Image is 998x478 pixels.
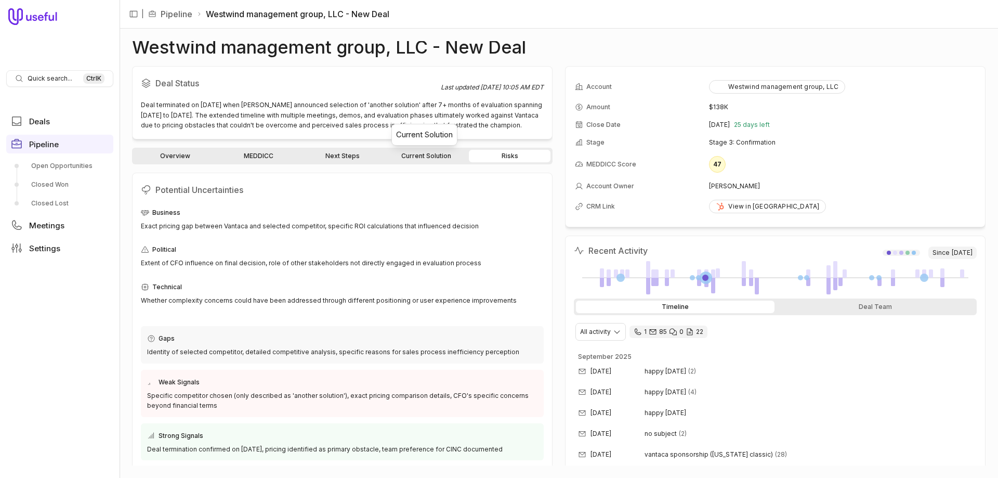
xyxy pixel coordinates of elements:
[28,74,72,83] span: Quick search...
[141,8,144,20] span: |
[134,150,216,162] a: Overview
[586,138,605,147] span: Stage
[688,388,697,396] span: 4 emails in thread
[141,206,544,219] div: Business
[709,121,730,129] time: [DATE]
[679,430,687,438] span: 2 emails in thread
[709,134,976,151] td: Stage 3: Confirmation
[629,326,707,338] div: 1 call and 85 email threads
[709,178,976,195] td: [PERSON_NAME]
[147,430,537,442] div: Strong Signals
[29,118,50,125] span: Deals
[709,200,826,213] a: View in [GEOGRAPHIC_DATA]
[301,150,383,162] a: Next Steps
[590,450,611,459] time: [DATE]
[441,83,544,92] div: Last updated
[141,281,544,293] div: Technical
[590,367,611,376] time: [DATE]
[586,202,615,211] span: CRM Link
[147,391,537,411] div: Specific competitor chosen (only described as 'another solution'), exact pricing comparison detai...
[590,409,611,417] time: [DATE]
[578,353,632,360] time: September 2025
[480,83,544,91] time: [DATE] 10:05 AM EDT
[132,41,526,54] h1: Westwind management group, LLC - New Deal
[147,376,537,389] div: Weak Signals
[29,222,64,229] span: Meetings
[586,160,636,169] span: MEDDICC Score
[586,83,612,91] span: Account
[126,6,141,22] button: Collapse sidebar
[147,444,537,455] div: Deal termination confirmed on [DATE], pricing identified as primary obstacle, team preference for...
[196,8,389,20] li: Westwind management group, LLC - New Deal
[576,301,774,313] div: Timeline
[396,128,453,141] div: Current Solution
[141,295,544,306] div: Whether complexity concerns could have been addressed through different positioning or user exper...
[574,244,648,257] h2: Recent Activity
[6,158,113,174] a: Open Opportunities
[161,8,192,20] a: Pipeline
[6,112,113,131] a: Deals
[6,216,113,235] a: Meetings
[586,103,610,111] span: Amount
[716,83,838,91] div: Westwind management group, LLC
[29,244,60,252] span: Settings
[147,332,537,345] div: Gaps
[586,121,621,129] span: Close Date
[141,258,544,268] div: Extent of CFO influence on final decision, role of other stakeholders not directly engaged in eva...
[147,347,537,357] div: Identity of selected competitor, detailed competitive analysis, specific reasons for sales proces...
[734,121,770,129] span: 25 days left
[952,249,973,257] time: [DATE]
[6,176,113,193] a: Closed Won
[29,140,59,148] span: Pipeline
[590,430,611,438] time: [DATE]
[716,202,819,211] div: View in [GEOGRAPHIC_DATA]
[141,100,544,131] div: Deal terminated on [DATE] when [PERSON_NAME] announced selection of 'another solution' after 7+ m...
[645,430,677,438] span: no subject
[709,156,726,173] div: 47
[469,150,550,162] a: Risks
[141,243,544,256] div: Political
[928,247,977,259] span: Since
[6,158,113,212] div: Pipeline submenu
[83,73,104,84] kbd: Ctrl K
[590,388,611,396] time: [DATE]
[645,388,686,396] span: happy [DATE]
[218,150,299,162] a: MEDDICC
[645,409,686,417] span: happy [DATE]
[141,182,544,198] h2: Potential Uncertainties
[777,301,975,313] div: Deal Team
[586,182,634,190] span: Account Owner
[645,450,773,459] span: vantaca sponsorship ([US_STATE] classic)
[385,150,467,162] a: Current Solution
[141,75,441,92] h2: Deal Status
[688,367,696,376] span: 2 emails in thread
[775,450,787,459] span: 28 emails in thread
[141,221,544,231] div: Exact pricing gap between Vantaca and selected competitor, specific ROI calculations that influen...
[709,80,845,94] button: Westwind management group, LLC
[6,239,113,257] a: Settings
[645,367,686,376] span: happy [DATE]
[6,195,113,212] a: Closed Lost
[6,135,113,153] a: Pipeline
[709,99,976,115] td: $138K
